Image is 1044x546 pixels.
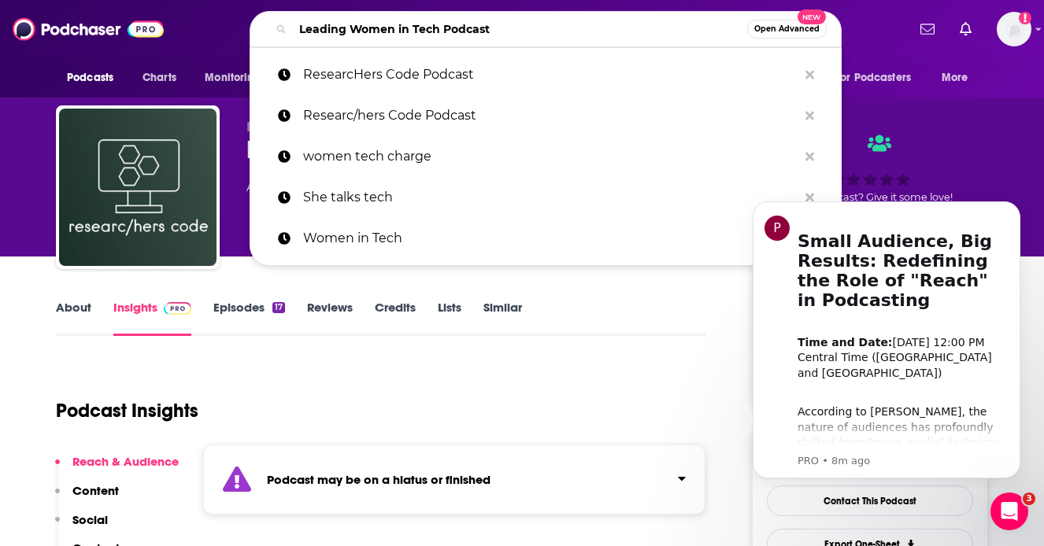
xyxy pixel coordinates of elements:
[754,25,820,33] span: Open Advanced
[59,109,217,266] img: ResearcHers Code
[293,17,747,42] input: Search podcasts, credits, & more...
[203,445,705,515] section: Click to expand status details
[13,14,164,44] img: Podchaser - Follow, Share and Rate Podcasts
[143,67,176,89] span: Charts
[483,300,522,336] a: Similar
[56,63,134,93] button: open menu
[303,177,798,218] p: She talks tech
[767,485,973,516] a: Contact This Podcast
[194,63,281,93] button: open menu
[303,136,798,177] p: women tech charge
[72,483,119,498] p: Content
[438,300,461,336] a: Lists
[213,300,285,336] a: Episodes17
[942,67,968,89] span: More
[272,302,285,313] div: 17
[953,16,978,42] a: Show notifications dropdown
[205,67,261,89] span: Monitoring
[997,12,1031,46] span: Logged in as saraatspark
[246,178,509,197] div: A podcast
[914,16,941,42] a: Show notifications dropdown
[67,67,113,89] span: Podcasts
[997,12,1031,46] button: Show profile menu
[1019,12,1031,24] svg: Add a profile image
[55,483,119,512] button: Content
[250,95,842,136] a: Researc/hers Code Podcast
[747,20,827,39] button: Open AdvancedNew
[56,300,91,336] a: About
[835,67,911,89] span: For Podcasters
[375,300,416,336] a: Credits
[56,399,198,422] h1: Podcast Insights
[729,187,1044,488] iframe: Intercom notifications message
[825,63,934,93] button: open menu
[990,493,1028,530] iframe: Intercom live chat
[72,454,179,469] p: Reach & Audience
[303,54,798,95] p: ResearcHers Code Podcast
[250,177,842,218] a: She talks tech
[931,63,988,93] button: open menu
[307,300,353,336] a: Reviews
[752,120,988,217] div: Good podcast? Give it some love!
[250,218,842,259] a: Women in Tech
[55,454,179,483] button: Reach & Audience
[303,95,798,136] p: Researc/hers Code Podcast
[113,300,191,336] a: InsightsPodchaser Pro
[250,54,842,95] a: ResearcHers Code Podcast
[132,63,186,93] a: Charts
[997,12,1031,46] img: User Profile
[250,11,842,47] div: Search podcasts, credits, & more...
[1023,493,1035,505] span: 3
[55,512,108,541] button: Social
[246,120,368,135] span: ResearcHers Code
[250,136,842,177] a: women tech charge
[303,218,798,259] p: Women in Tech
[72,512,108,527] p: Social
[164,302,191,315] img: Podchaser Pro
[798,9,826,24] span: New
[267,472,491,487] strong: Podcast may be on a hiatus or finished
